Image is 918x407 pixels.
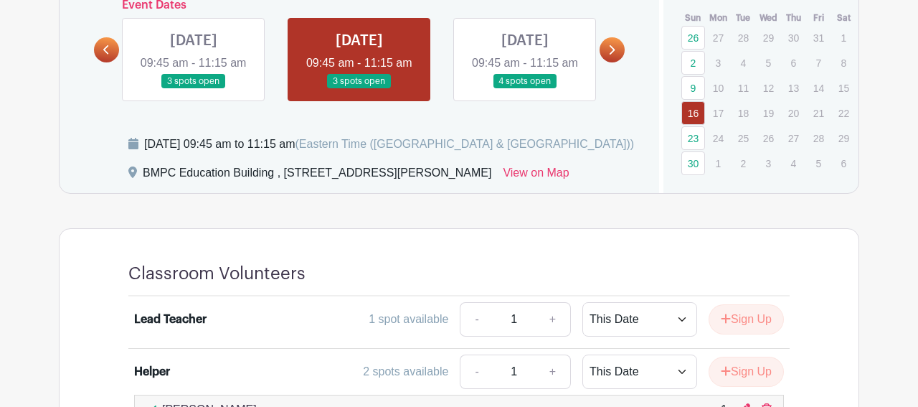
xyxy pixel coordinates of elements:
[782,152,805,174] p: 4
[134,363,170,380] div: Helper
[757,52,780,74] p: 5
[756,11,781,25] th: Wed
[706,52,730,74] p: 3
[757,77,780,99] p: 12
[535,302,571,337] a: +
[681,51,705,75] a: 2
[706,127,730,149] p: 24
[782,77,805,99] p: 13
[806,11,831,25] th: Fri
[757,152,780,174] p: 3
[782,52,805,74] p: 6
[832,27,856,49] p: 1
[732,77,755,99] p: 11
[731,11,756,25] th: Tue
[706,152,730,174] p: 1
[681,151,705,175] a: 30
[295,138,634,150] span: (Eastern Time ([GEOGRAPHIC_DATA] & [GEOGRAPHIC_DATA]))
[535,355,571,389] a: +
[832,127,856,149] p: 29
[681,126,705,150] a: 23
[681,11,706,25] th: Sun
[782,127,805,149] p: 27
[757,102,780,124] p: 19
[832,102,856,124] p: 22
[832,152,856,174] p: 6
[832,77,856,99] p: 15
[503,164,569,187] a: View on Map
[134,311,207,328] div: Lead Teacher
[732,102,755,124] p: 18
[732,52,755,74] p: 4
[732,152,755,174] p: 2
[782,27,805,49] p: 30
[757,27,780,49] p: 29
[832,52,856,74] p: 8
[706,102,730,124] p: 17
[757,127,780,149] p: 26
[681,76,705,100] a: 9
[782,102,805,124] p: 20
[681,26,705,50] a: 26
[807,102,831,124] p: 21
[807,27,831,49] p: 31
[144,136,634,153] div: [DATE] 09:45 am to 11:15 am
[143,164,491,187] div: BMPC Education Building , [STREET_ADDRESS][PERSON_NAME]
[128,263,306,284] h4: Classroom Volunteers
[709,357,784,387] button: Sign Up
[369,311,448,328] div: 1 spot available
[460,355,493,389] a: -
[732,27,755,49] p: 28
[363,363,448,380] div: 2 spots available
[807,152,831,174] p: 5
[706,11,731,25] th: Mon
[709,304,784,335] button: Sign Up
[781,11,806,25] th: Thu
[681,101,705,125] a: 16
[732,127,755,149] p: 25
[807,52,831,74] p: 7
[807,127,831,149] p: 28
[706,27,730,49] p: 27
[460,302,493,337] a: -
[807,77,831,99] p: 14
[831,11,856,25] th: Sat
[706,77,730,99] p: 10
